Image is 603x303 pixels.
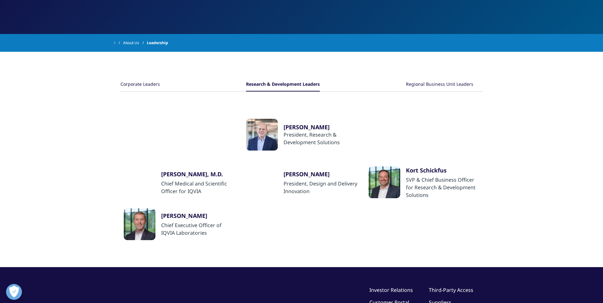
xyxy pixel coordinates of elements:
a: Investor Relations [369,286,413,293]
div: ​[PERSON_NAME] [284,170,357,178]
a: ​[PERSON_NAME] [284,170,357,180]
a: Third-Party Access [429,286,473,293]
button: Regional Business Unit Leaders [406,78,473,91]
a: [PERSON_NAME] [161,212,235,221]
div: President, Research & Development Solutions [284,131,357,146]
a: About Us [123,37,147,49]
div: SVP & Chief Business Officer for Research & Development Solutions [406,176,480,199]
a: [PERSON_NAME], M.D. [161,170,235,180]
button: Open Preferences [6,284,22,300]
div: [PERSON_NAME] [161,212,235,219]
button: Corporate Leaders [120,78,160,91]
span: Leadership [147,37,168,49]
a: Kort Schickfus [406,166,480,176]
div: [PERSON_NAME], M.D. [161,170,235,178]
a: [PERSON_NAME] [284,123,357,131]
div: Kort Schickfus [406,166,480,174]
button: Research & Development Leaders [246,78,320,91]
div: President, Design and Delivery Innovation [284,180,357,195]
div: Chief Executive Officer of IQVIA Laboratories [161,221,235,237]
div: Chief Medical and Scientific Officer for IQVIA [161,180,235,195]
